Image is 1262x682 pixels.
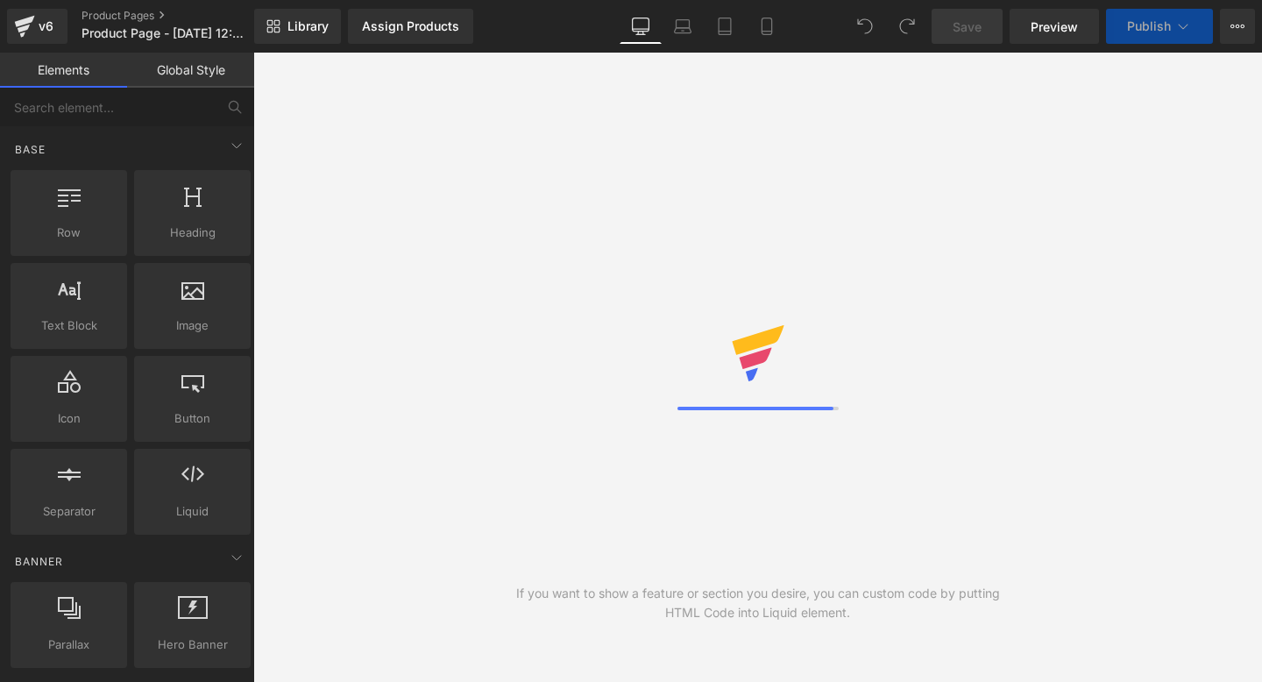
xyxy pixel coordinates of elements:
[890,9,925,44] button: Redo
[139,502,245,521] span: Liquid
[13,553,65,570] span: Banner
[16,636,122,654] span: Parallax
[1220,9,1255,44] button: More
[287,18,329,34] span: Library
[139,316,245,335] span: Image
[1127,19,1171,33] span: Publish
[16,409,122,428] span: Icon
[1010,9,1099,44] a: Preview
[16,224,122,242] span: Row
[847,9,883,44] button: Undo
[953,18,982,36] span: Save
[662,9,704,44] a: Laptop
[82,9,283,23] a: Product Pages
[139,636,245,654] span: Hero Banner
[704,9,746,44] a: Tablet
[7,9,67,44] a: v6
[362,19,459,33] div: Assign Products
[139,224,245,242] span: Heading
[746,9,788,44] a: Mobile
[16,502,122,521] span: Separator
[82,26,250,40] span: Product Page - [DATE] 12:33:29
[506,584,1010,622] div: If you want to show a feature or section you desire, you can custom code by putting HTML Code int...
[139,409,245,428] span: Button
[1106,9,1213,44] button: Publish
[620,9,662,44] a: Desktop
[16,316,122,335] span: Text Block
[254,9,341,44] a: New Library
[127,53,254,88] a: Global Style
[35,15,57,38] div: v6
[1031,18,1078,36] span: Preview
[13,141,47,158] span: Base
